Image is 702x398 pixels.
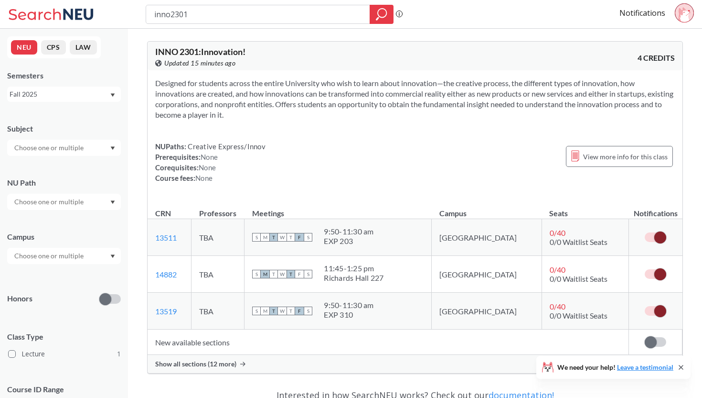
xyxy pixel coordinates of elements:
span: None [201,153,218,161]
span: W [278,233,287,242]
a: Notifications [619,8,665,18]
div: Show all sections (12 more) [148,355,682,373]
input: Class, professor, course number, "phrase" [153,6,363,22]
td: [GEOGRAPHIC_DATA] [432,219,542,256]
span: 0 / 40 [550,228,565,237]
th: Campus [432,199,542,219]
span: M [261,307,269,315]
span: 4 CREDITS [638,53,675,63]
svg: Dropdown arrow [110,254,115,258]
a: Leave a testimonial [617,363,673,371]
span: 0 / 40 [550,265,565,274]
label: Lecture [8,348,121,360]
span: T [287,307,295,315]
span: S [252,233,261,242]
span: 0/0 Waitlist Seats [550,237,607,246]
span: Creative Express/Innov [186,142,266,151]
span: M [261,270,269,278]
svg: Dropdown arrow [110,200,115,204]
td: [GEOGRAPHIC_DATA] [432,293,542,330]
span: 1 [117,349,121,359]
span: Show all sections (12 more) [155,360,236,368]
a: 13511 [155,233,177,242]
span: Class Type [7,332,121,342]
th: Meetings [245,199,432,219]
button: NEU [11,40,37,55]
div: 11:45 - 1:25 pm [324,264,383,273]
td: TBA [191,256,245,293]
span: W [278,307,287,315]
span: 0/0 Waitlist Seats [550,311,607,320]
span: View more info for this class [583,151,668,163]
span: 0/0 Waitlist Seats [550,274,607,283]
a: 14882 [155,270,177,279]
th: Seats [542,199,628,219]
th: Notifications [629,199,682,219]
span: W [278,270,287,278]
button: CPS [41,40,66,55]
button: LAW [70,40,97,55]
td: [GEOGRAPHIC_DATA] [432,256,542,293]
p: Course ID Range [7,384,121,395]
div: Fall 2025 [10,89,109,99]
div: EXP 310 [324,310,373,320]
span: T [287,270,295,278]
div: 9:50 - 11:30 am [324,300,373,310]
svg: Dropdown arrow [110,93,115,97]
div: Campus [7,232,121,242]
span: S [252,307,261,315]
span: F [295,233,304,242]
svg: Dropdown arrow [110,146,115,150]
section: Designed for students across the entire University who wish to learn about innovation—the creativ... [155,78,675,120]
input: Choose one or multiple [10,142,90,154]
span: Updated 15 minutes ago [164,58,235,68]
span: S [304,233,312,242]
a: 13519 [155,307,177,316]
span: T [269,233,278,242]
div: CRN [155,208,171,219]
div: 9:50 - 11:30 am [324,227,373,236]
span: S [304,270,312,278]
span: None [195,174,213,182]
div: Fall 2025Dropdown arrow [7,87,121,102]
input: Choose one or multiple [10,196,90,208]
span: 0 / 40 [550,302,565,311]
span: T [269,307,278,315]
td: TBA [191,219,245,256]
span: INNO 2301 : Innovation! [155,46,245,57]
span: None [199,163,216,172]
span: S [252,270,261,278]
div: Semesters [7,70,121,81]
span: We need your help! [557,364,673,371]
td: TBA [191,293,245,330]
div: Dropdown arrow [7,194,121,210]
div: magnifying glass [370,5,394,24]
td: New available sections [148,330,629,355]
div: EXP 203 [324,236,373,246]
div: NU Path [7,177,121,188]
div: Dropdown arrow [7,140,121,156]
span: S [304,307,312,315]
span: F [295,307,304,315]
span: T [287,233,295,242]
div: Subject [7,123,121,134]
svg: magnifying glass [376,8,387,21]
input: Choose one or multiple [10,250,90,262]
span: F [295,270,304,278]
th: Professors [191,199,245,219]
div: Richards Hall 227 [324,273,383,283]
span: M [261,233,269,242]
p: Honors [7,293,32,304]
span: T [269,270,278,278]
div: Dropdown arrow [7,248,121,264]
div: NUPaths: Prerequisites: Corequisites: Course fees: [155,141,266,183]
